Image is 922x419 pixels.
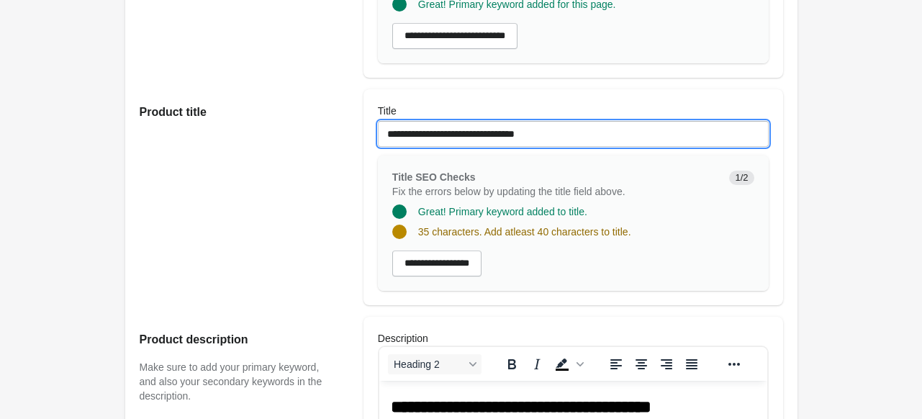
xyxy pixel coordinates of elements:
span: Title SEO Checks [392,171,476,183]
p: Make sure to add your primary keyword, and also your secondary keywords in the description. [140,360,335,403]
button: Italic [525,354,549,374]
span: Heading 2 [394,359,464,370]
h2: Product description [140,331,335,348]
span: 35 characters. Add atleast 40 characters to title. [418,226,631,238]
button: Justify [679,354,704,374]
button: Bold [500,354,524,374]
button: Align center [629,354,654,374]
div: Background color [550,354,586,374]
button: Align right [654,354,679,374]
span: Great! Primary keyword added to title. [418,206,587,217]
span: 1/2 [729,171,754,185]
p: Fix the errors below by updating the title field above. [392,184,718,199]
h2: Product title [140,104,335,121]
label: Title [378,104,397,118]
button: Align left [604,354,628,374]
button: Reveal or hide additional toolbar items [722,354,746,374]
button: Blocks [388,354,482,374]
